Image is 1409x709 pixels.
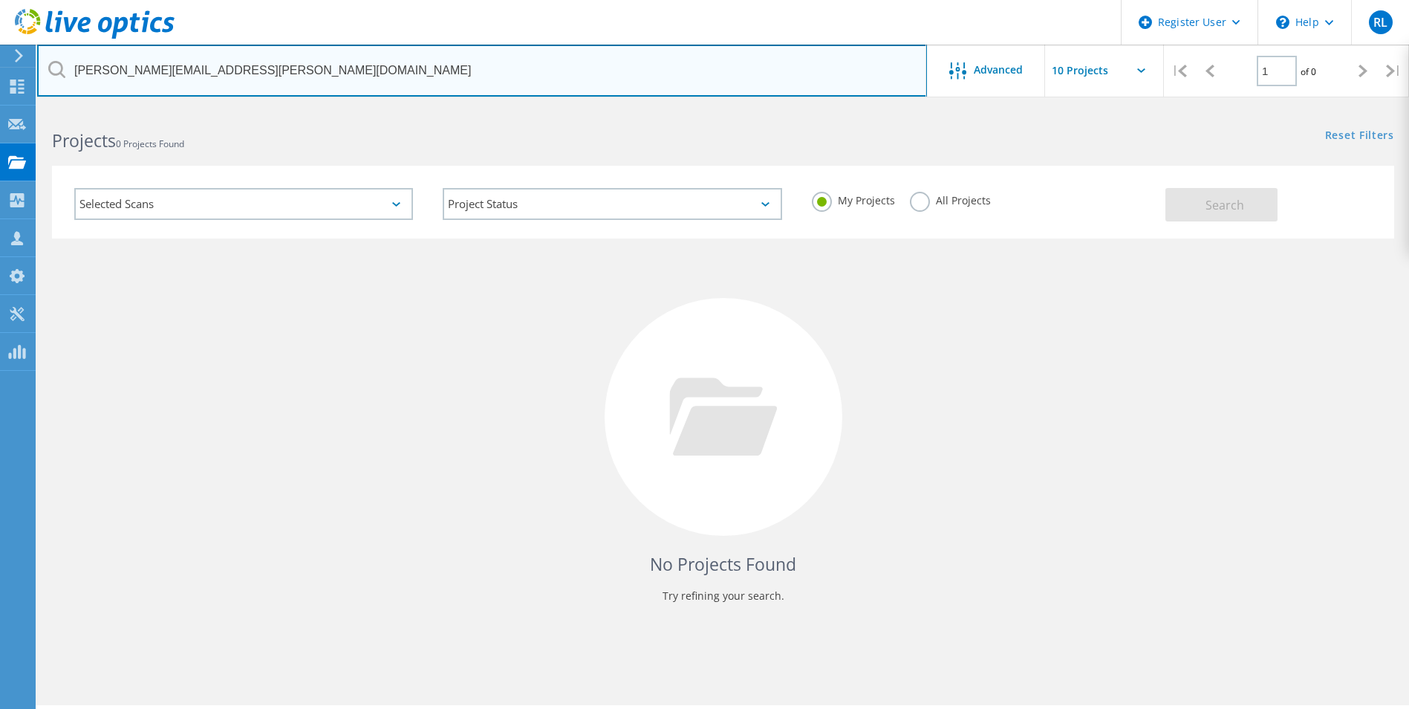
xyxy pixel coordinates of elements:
[37,45,927,97] input: Search projects by name, owner, ID, company, etc
[67,584,1379,608] p: Try refining your search.
[1373,16,1387,28] span: RL
[1276,16,1289,29] svg: \n
[1205,197,1244,213] span: Search
[910,192,991,206] label: All Projects
[1325,130,1394,143] a: Reset Filters
[812,192,895,206] label: My Projects
[15,31,175,42] a: Live Optics Dashboard
[974,65,1023,75] span: Advanced
[443,188,781,220] div: Project Status
[1379,45,1409,97] div: |
[52,129,116,152] b: Projects
[1165,188,1278,221] button: Search
[116,137,184,150] span: 0 Projects Found
[1301,65,1316,78] span: of 0
[67,552,1379,577] h4: No Projects Found
[74,188,413,220] div: Selected Scans
[1164,45,1194,97] div: |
